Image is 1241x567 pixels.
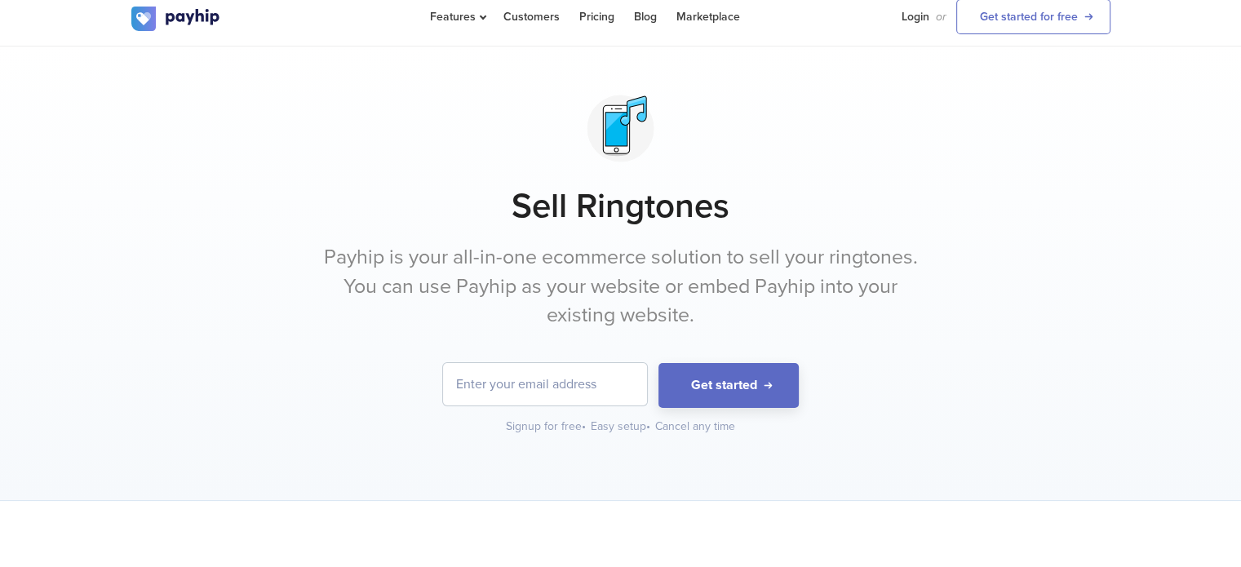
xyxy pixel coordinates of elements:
p: Payhip is your all-in-one ecommerce solution to sell your ringtones. You can use Payhip as your w... [315,243,927,330]
div: Signup for free [506,419,587,435]
input: Enter your email address [443,363,647,405]
img: svg+xml;utf8,%3Csvg%20viewBox%3D%220%200%20100%20100%22%20xmlns%3D%22http%3A%2F%2Fwww.w3.org%2F20... [579,87,662,170]
button: Get started [658,363,799,408]
div: Easy setup [591,419,652,435]
h1: Sell Ringtones [131,186,1110,227]
span: • [582,419,586,433]
img: logo.svg [131,7,221,31]
span: • [646,419,650,433]
div: Cancel any time [655,419,735,435]
span: Features [430,10,484,24]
